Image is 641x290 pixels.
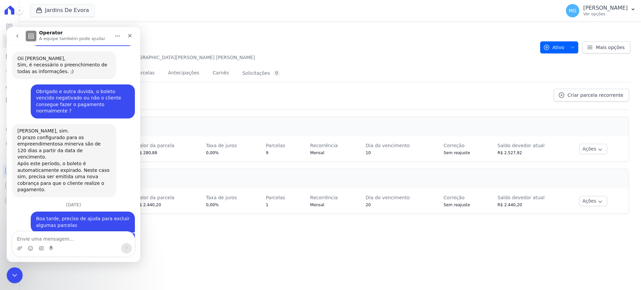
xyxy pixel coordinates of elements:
iframe: Intercom live chat [7,267,23,283]
button: Upload do anexo [10,219,16,224]
span: Sem reajuste [444,151,470,155]
nav: Breadcrumb [30,27,120,34]
a: Mais opções [582,41,630,53]
a: [DEMOGRAPHIC_DATA][PERSON_NAME] [PERSON_NAME] [123,54,255,61]
span: Mais opções [596,44,625,51]
span: 20 [366,203,371,207]
span: Criar parcela recorrente [568,92,623,98]
span: R$ 2.527,92 [497,151,522,155]
span: Ativo [543,41,565,53]
button: Ativo [540,41,579,53]
a: Parcelas [134,65,156,82]
button: Enviar uma mensagem [115,216,125,227]
button: Selecionador de Emoji [21,219,26,224]
button: Start recording [42,219,48,224]
span: 10 [366,151,371,155]
span: Recorrência [310,143,338,148]
span: MG [569,8,577,13]
span: Correção [444,195,465,200]
span: Valor da parcela [137,143,174,148]
span: Sem reajuste [444,203,470,207]
h2: Outros [37,175,623,183]
div: Após este período, o boleto é automaticamente expirado. Neste caso sim, precisa ser emitida uma n... [11,133,104,166]
span: 0,00% [206,151,219,155]
iframe: Intercom live chat [7,27,140,262]
a: Contrato #35650171 [70,27,120,34]
div: Sim, é necessário o preenchimento de todas as informações. ;) [11,35,104,48]
div: Oii [PERSON_NAME], [11,28,104,35]
span: Parcelas [266,195,285,200]
span: Mensal [310,151,324,155]
div: O prazo configurado para os empreendimentosa minerva são de 120 dias a partir da data de vencimento. [11,107,104,133]
span: 0,00% [206,203,219,207]
h2: Parcela Normal [37,122,623,130]
span: Saldo devedor atual [497,195,545,200]
div: Adriane diz… [5,97,128,176]
p: [PERSON_NAME] [583,5,628,11]
a: Criar parcela recorrente [554,89,629,101]
a: Carnês [211,65,230,82]
span: Mensal [310,203,324,207]
h2: 63 [30,36,535,51]
span: Correção [444,143,465,148]
div: 0 [273,70,281,76]
button: Ações [579,196,607,206]
button: MG [PERSON_NAME] Ver opções [561,1,641,20]
span: R$ 280,88 [137,151,157,155]
div: Boa tarde, preciso de ajuda para excluir algumas parcelas [29,189,123,202]
nav: Breadcrumb [30,27,535,34]
span: Valor da parcela [137,195,174,200]
span: R$ 2.440,20 [137,203,161,207]
span: Taxa de juros [206,143,237,148]
span: Taxa de juros [206,195,237,200]
div: Obrigado e outra duvida, o boleto vencido negativado ou não o cliente consegue fazer o pagamento ... [29,61,123,87]
div: [DATE] [5,176,128,185]
p: Ver opções [583,11,628,17]
span: 9 [266,151,268,155]
div: [PERSON_NAME], sim.O prazo configurado para os empreendimentosa minerva são de 120 dias a partir ... [5,97,110,170]
div: Matheus diz… [5,57,128,97]
button: Ações [579,144,607,154]
div: [PERSON_NAME], sim. [11,101,104,107]
button: Selecionador de GIF [32,219,37,224]
div: Boa tarde, preciso de ajuda para excluir algumas parcelas [24,185,128,206]
span: 1 [266,203,268,207]
span: Dia do vencimento [366,195,410,200]
div: Matheus diz… [5,185,128,206]
span: Dia do vencimento [366,143,410,148]
span: Saldo devedor atual [497,143,545,148]
a: Antecipações [167,65,201,82]
textarea: Envie uma mensagem... [6,205,128,216]
div: Solicitações [242,70,281,76]
span: Recorrência [310,195,338,200]
div: Obrigado e outra duvida, o boleto vencido negativado ou não o cliente consegue fazer o pagamento ... [24,57,128,91]
span: Parcelas [266,143,285,148]
button: Jardins De Evora [30,4,95,17]
a: Contratos [30,27,53,34]
span: R$ 2.440,20 [497,203,522,207]
a: Solicitações0 [241,65,282,82]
